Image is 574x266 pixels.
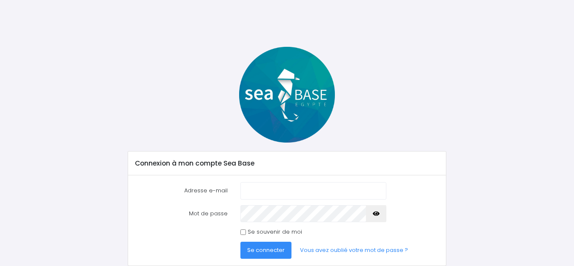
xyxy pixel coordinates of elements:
[129,182,234,199] label: Adresse e-mail
[248,228,302,236] label: Se souvenir de moi
[240,242,291,259] button: Se connecter
[129,205,234,222] label: Mot de passe
[128,152,446,175] div: Connexion à mon compte Sea Base
[293,242,415,259] a: Vous avez oublié votre mot de passe ?
[247,246,285,254] span: Se connecter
